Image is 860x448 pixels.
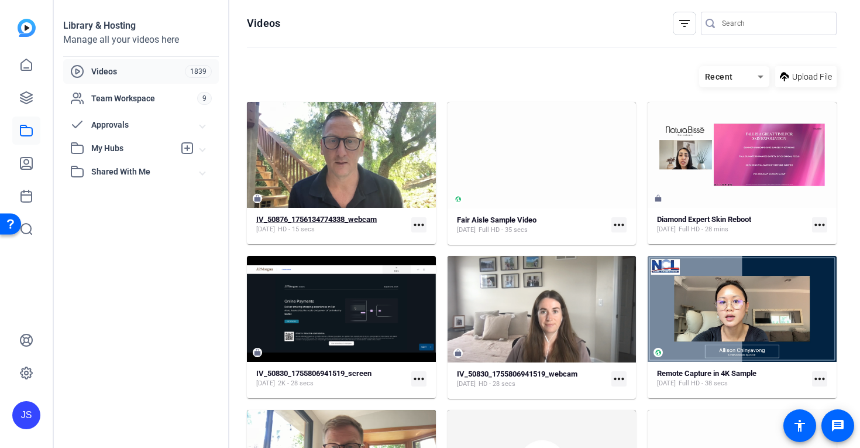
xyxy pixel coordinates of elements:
strong: IV_50830_1755806941519_screen [256,369,371,378]
mat-icon: accessibility [793,419,807,433]
mat-icon: more_horiz [812,371,827,387]
span: Upload File [792,71,832,83]
span: Full HD - 35 secs [479,225,528,235]
mat-icon: filter_list [677,16,692,30]
mat-icon: more_horiz [611,217,627,232]
h1: Videos [247,16,280,30]
strong: Diamond Expert Skin Reboot [657,215,751,224]
span: HD - 15 secs [278,225,315,234]
a: Remote Capture in 4K Sample[DATE]Full HD - 38 secs [657,369,807,388]
div: JS [12,401,40,429]
span: 2K - 28 secs [278,379,314,388]
span: Videos [91,66,185,77]
span: Full HD - 28 mins [679,225,728,234]
span: [DATE] [457,225,476,235]
a: IV_50876_1756134774338_webcam[DATE]HD - 15 secs [256,215,407,234]
span: 9 [197,92,212,105]
a: IV_50830_1755806941519_screen[DATE]2K - 28 secs [256,369,407,388]
span: Full HD - 38 secs [679,379,728,388]
span: My Hubs [91,142,174,155]
span: 1839 [185,65,212,78]
span: Approvals [91,119,200,131]
span: Recent [705,72,733,81]
span: [DATE] [657,225,676,234]
strong: IV_50876_1756134774338_webcam [256,215,377,224]
span: [DATE] [256,379,275,388]
span: [DATE] [457,379,476,389]
span: [DATE] [657,379,676,388]
mat-icon: more_horiz [411,217,426,232]
span: Shared With Me [91,166,200,178]
a: Diamond Expert Skin Reboot[DATE]Full HD - 28 mins [657,215,807,234]
mat-expansion-panel-header: My Hubs [63,136,219,160]
strong: IV_50830_1755806941519_webcam [457,370,577,378]
button: Upload File [775,66,837,87]
span: Team Workspace [91,93,197,104]
span: [DATE] [256,225,275,234]
a: Fair Aisle Sample Video[DATE]Full HD - 35 secs [457,216,607,235]
div: Manage all your videos here [63,33,219,47]
mat-expansion-panel-header: Approvals [63,113,219,136]
img: blue-gradient.svg [18,19,36,37]
div: Library & Hosting [63,19,219,33]
mat-icon: message [831,419,845,433]
mat-icon: more_horiz [812,217,827,232]
strong: Remote Capture in 4K Sample [657,369,756,378]
a: IV_50830_1755806941519_webcam[DATE]HD - 28 secs [457,370,607,389]
input: Search [722,16,827,30]
mat-icon: more_horiz [611,371,627,387]
mat-expansion-panel-header: Shared With Me [63,160,219,183]
strong: Fair Aisle Sample Video [457,216,536,224]
mat-icon: more_horiz [411,371,426,387]
span: HD - 28 secs [479,379,515,389]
